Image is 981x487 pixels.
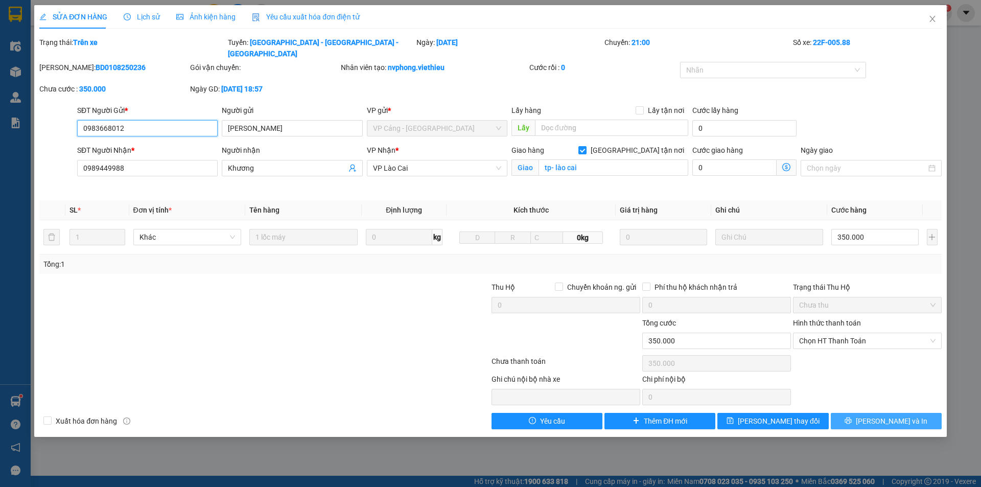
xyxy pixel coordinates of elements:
strong: PHIẾU GỬI HÀNG [48,32,130,43]
span: [PERSON_NAME] thay đổi [738,415,820,427]
input: Cước giao hàng [692,159,777,176]
div: Chi phí nội bộ [642,374,791,389]
input: R [495,231,531,244]
span: Lấy tận nơi [644,105,688,116]
strong: TĐ chuyển phát: [62,45,106,61]
span: Thu Hộ [492,283,515,291]
span: picture [176,13,183,20]
b: 21:00 [632,38,650,47]
div: [PERSON_NAME]: [39,62,188,73]
b: [GEOGRAPHIC_DATA] - [GEOGRAPHIC_DATA] - [GEOGRAPHIC_DATA] [228,38,399,58]
span: SỬA ĐƠN HÀNG [39,13,107,21]
span: Ảnh kiện hàng [176,13,236,21]
span: Lấy hàng [511,106,541,114]
span: [PERSON_NAME] và In [856,415,927,427]
span: Chọn HT Thanh Toán [799,333,936,349]
div: Chưa cước : [39,83,188,95]
label: Hình thức thanh toán [793,319,861,327]
span: Giá trị hàng [620,206,658,214]
button: Close [918,5,947,34]
img: logo [6,20,45,60]
b: Trên xe [73,38,98,47]
strong: VIỆT HIẾU LOGISTIC [64,8,114,30]
button: delete [43,229,60,245]
input: Cước lấy hàng [692,120,797,136]
input: Dọc đường [535,120,688,136]
b: nvphong.viethieu [388,63,445,72]
div: Nhân viên tạo: [341,62,527,73]
div: Chuyến: [603,37,792,59]
span: Thêm ĐH mới [644,415,687,427]
label: Cước lấy hàng [692,106,738,114]
span: printer [845,417,852,425]
div: Người gửi [222,105,362,116]
span: close [928,15,937,23]
span: edit [39,13,46,20]
button: printer[PERSON_NAME] và In [831,413,942,429]
span: Khác [139,229,236,245]
input: C [530,231,563,244]
label: Ngày giao [801,146,833,154]
div: SĐT Người Gửi [77,105,218,116]
span: Lấy [511,120,535,136]
b: 0 [561,63,565,72]
span: user-add [348,164,357,172]
span: SL [69,206,78,214]
img: icon [252,13,260,21]
input: 0 [620,229,707,245]
div: VP gửi [367,105,507,116]
div: Gói vận chuyển: [190,62,339,73]
input: VD: Bàn, Ghế [249,229,358,245]
span: Giao [511,159,539,176]
div: Ghi chú nội bộ nhà xe [492,374,640,389]
span: Chuyển khoản ng. gửi [563,282,640,293]
span: VP Nhận [367,146,395,154]
input: Giao tận nơi [539,159,688,176]
span: kg [432,229,442,245]
span: VP Lào Cai [373,160,501,176]
span: Phí thu hộ khách nhận trả [650,282,741,293]
button: save[PERSON_NAME] thay đổi [717,413,828,429]
b: [DATE] 18:57 [221,85,263,93]
div: Tổng: 1 [43,259,379,270]
span: Giao hàng [511,146,544,154]
span: 0kg [563,231,603,244]
span: Cước hàng [831,206,867,214]
div: Số xe: [792,37,943,59]
span: Đơn vị tính [133,206,172,214]
label: Cước giao hàng [692,146,743,154]
span: Tên hàng [249,206,279,214]
span: VP Cảng - Hà Nội [373,121,501,136]
div: Người nhận [222,145,362,156]
input: Ngày giao [807,163,926,174]
button: exclamation-circleYêu cầu [492,413,602,429]
span: BD1209250211 [132,38,192,49]
span: info-circle [123,418,130,425]
b: 22F-005.88 [813,38,850,47]
div: Chưa thanh toán [491,356,641,374]
div: Ngày GD: [190,83,339,95]
div: SĐT Người Nhận [77,145,218,156]
b: 350.000 [79,85,106,93]
span: Định lượng [386,206,422,214]
button: plus [927,229,938,245]
th: Ghi chú [711,200,828,220]
input: D [459,231,496,244]
span: clock-circle [124,13,131,20]
span: Yêu cầu [540,415,565,427]
span: save [727,417,734,425]
span: dollar-circle [782,163,790,171]
span: Tổng cước [642,319,676,327]
div: Tuyến: [227,37,415,59]
span: 08:48:31 [DATE] [60,71,118,81]
div: Trạng thái Thu Hộ [793,282,942,293]
button: plusThêm ĐH mới [604,413,715,429]
span: plus [633,417,640,425]
input: Ghi Chú [715,229,824,245]
div: Trạng thái: [38,37,227,59]
span: [GEOGRAPHIC_DATA] tận nơi [587,145,688,156]
span: Kích thước [513,206,549,214]
div: Cước rồi : [529,62,678,73]
span: exclamation-circle [529,417,536,425]
span: Xuất hóa đơn hàng [52,415,121,427]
